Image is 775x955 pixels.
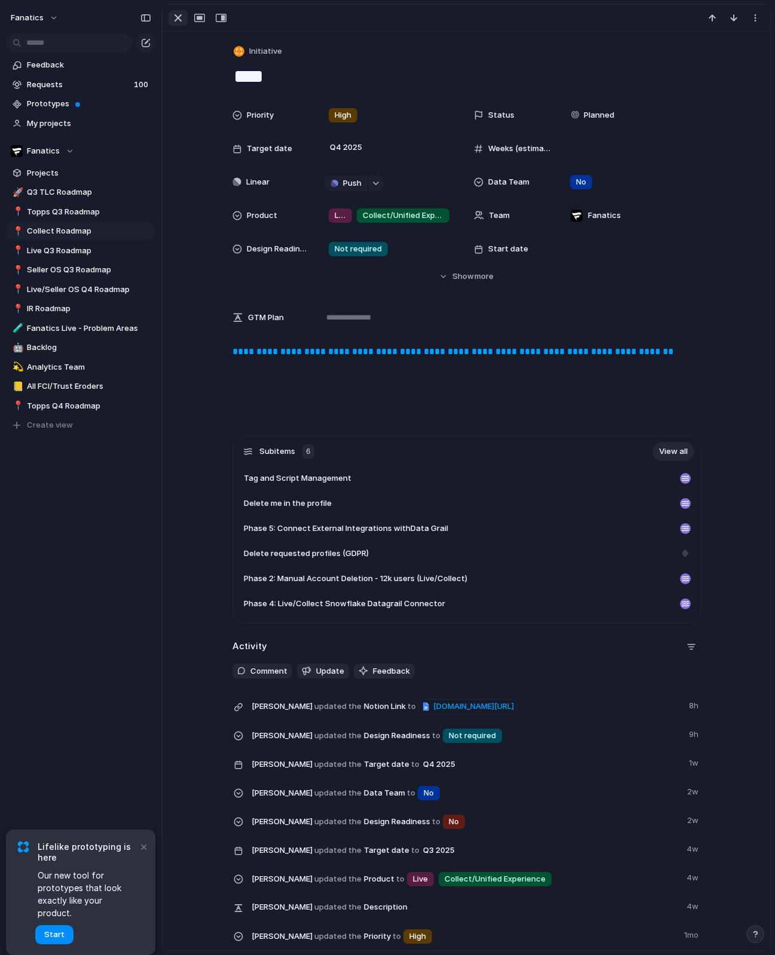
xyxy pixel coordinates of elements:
[6,222,155,240] a: 📍Collect Roadmap
[35,925,73,944] button: Start
[488,243,528,255] span: Start date
[27,264,151,276] span: Seller OS Q3 Roadmap
[407,787,415,799] span: to
[27,342,151,354] span: Backlog
[6,320,155,337] a: 🧪Fanatics Live - Problem Areas
[373,665,410,677] span: Feedback
[584,109,614,121] span: Planned
[314,873,362,885] span: updated the
[413,873,428,885] span: Live
[252,784,680,802] span: Data Team
[252,726,682,744] span: Design Readiness
[13,380,21,394] div: 📒
[252,812,680,830] span: Design Readiness
[6,358,155,376] a: 💫Analytics Team
[244,523,448,535] span: Phase 5: Connect External Integrations withData Grail
[343,177,362,189] span: Push
[689,698,701,712] span: 8h
[408,701,416,713] span: to
[11,12,44,24] span: fanatics
[38,842,137,863] span: Lifelike prototyping is here
[424,787,434,799] span: No
[27,98,151,110] span: Prototypes
[27,380,151,392] span: All FCI/Trust Eroders
[11,284,23,296] button: 📍
[259,446,295,457] span: Subitems
[335,210,347,222] span: Live
[6,281,155,299] a: 📍Live/Seller OS Q4 Roadmap
[6,183,155,201] div: 🚀Q3 TLC Roadmap
[335,109,351,121] span: High
[6,261,155,279] a: 📍Seller OS Q3 Roadmap
[248,312,284,324] span: GTM Plan
[27,361,151,373] span: Analytics Team
[27,206,151,218] span: Topps Q3 Roadmap
[244,573,467,585] span: Phase 2: Manual Account Deletion - 12k users (Live/Collect)
[13,186,21,199] div: 🚀
[6,377,155,395] a: 📒All FCI/Trust Eroders
[11,245,23,257] button: 📍
[231,43,286,60] button: Initiative
[252,845,313,856] span: [PERSON_NAME]
[452,271,474,282] span: Show
[11,186,23,198] button: 🚀
[27,145,60,157] span: Fanatics
[488,143,550,155] span: Weeks (estimate)
[13,282,21,296] div: 📍
[27,400,151,412] span: Topps Q4 Roadmap
[13,321,21,335] div: 🧪
[684,927,701,941] span: 1mo
[13,302,21,316] div: 📍
[6,115,155,133] a: My projects
[244,472,351,484] span: Tag and Script Management
[324,176,367,191] button: Push
[13,225,21,238] div: 📍
[27,167,151,179] span: Projects
[6,203,155,221] a: 📍Topps Q3 Roadmap
[6,76,155,94] a: Requests100
[316,665,344,677] span: Update
[11,225,23,237] button: 📍
[687,841,701,855] span: 4w
[6,397,155,415] a: 📍Topps Q4 Roadmap
[11,400,23,412] button: 📍
[252,841,679,859] span: Target date
[13,360,21,374] div: 💫
[6,242,155,260] div: 📍Live Q3 Roadmap
[252,816,313,828] span: [PERSON_NAME]
[252,698,682,714] span: Notion Link
[6,300,155,318] a: 📍IR Roadmap
[247,143,292,155] span: Target date
[11,264,23,276] button: 📍
[244,548,369,560] span: Delete requested profiles (GDPR)
[314,931,362,942] span: updated the
[27,284,151,296] span: Live/Seller OS Q4 Roadmap
[252,870,679,888] span: Product
[27,419,73,431] span: Create view
[252,931,313,942] span: [PERSON_NAME]
[5,8,65,27] button: fanatics
[134,79,151,91] span: 100
[409,931,426,942] span: High
[396,873,405,885] span: to
[27,225,151,237] span: Collect Roadmap
[314,759,362,770] span: updated the
[244,598,445,610] span: Phase 4: Live/Collect Snowflake Datagrail Connector
[420,843,458,858] span: Q3 2025
[6,416,155,434] button: Create view
[445,873,546,885] span: Collect/Unified Experience
[13,205,21,219] div: 📍
[27,323,151,334] span: Fanatics Live - Problem Areas
[6,164,155,182] a: Projects
[335,243,382,255] span: Not required
[252,701,313,713] span: [PERSON_NAME]
[13,399,21,413] div: 📍
[232,640,267,653] h2: Activity
[11,206,23,218] button: 📍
